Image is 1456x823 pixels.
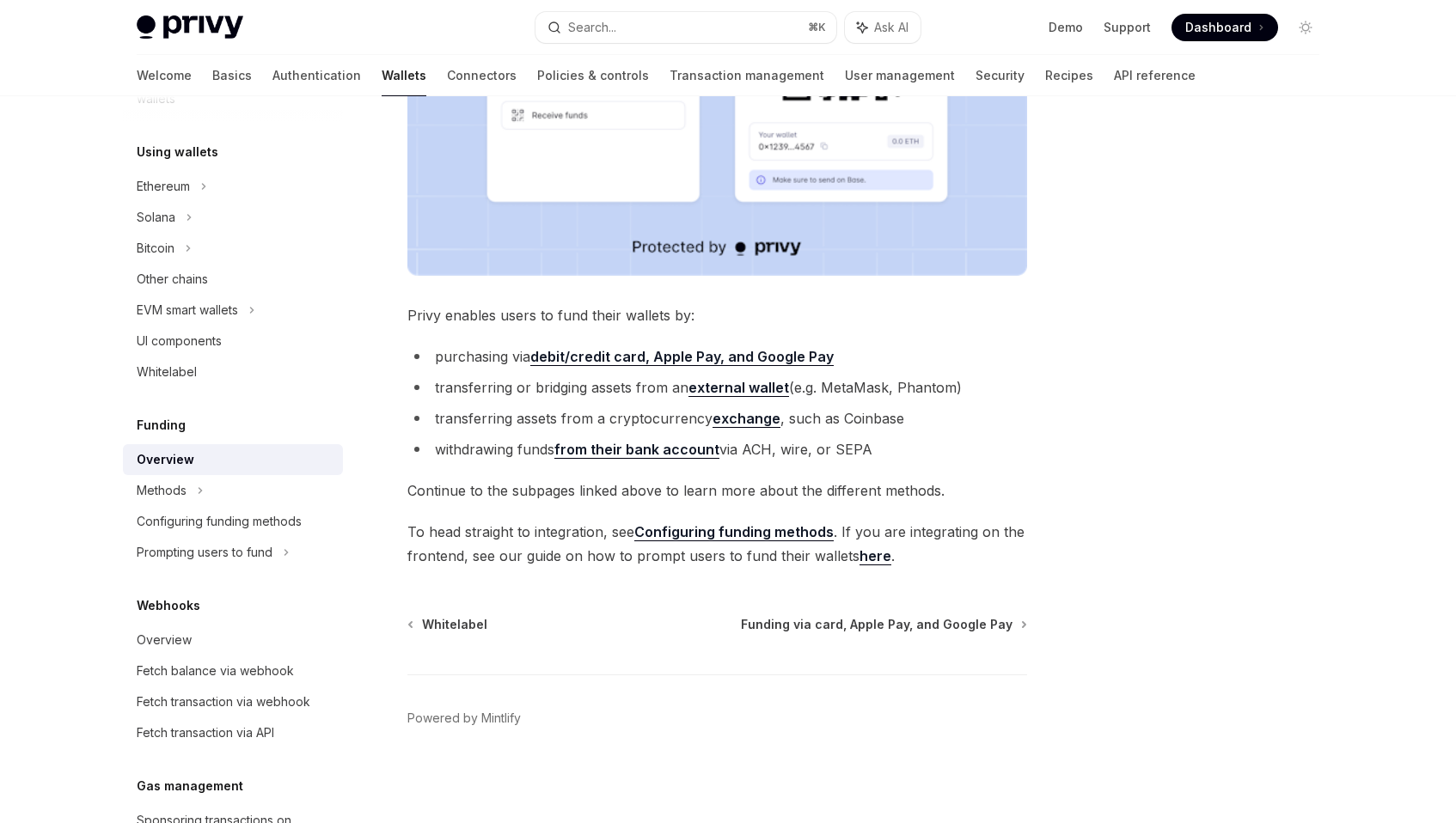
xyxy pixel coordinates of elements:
[137,449,194,470] div: Overview
[530,348,834,365] strong: debit/credit card, Apple Pay, and Google Pay
[741,616,1025,633] a: Funding via card, Apple Pay, and Google Pay
[137,511,302,532] div: Configuring funding methods
[137,595,200,616] h5: Webhooks
[137,722,274,743] div: Fetch transaction via API
[845,12,921,43] button: Ask AI
[1104,19,1151,36] a: Support
[407,303,1027,327] span: Privy enables users to fund their wallets by:
[123,444,343,475] a: Overview
[874,19,908,36] span: Ask AI
[137,142,218,162] h5: Using wallets
[137,176,190,197] div: Ethereum
[137,15,243,40] img: light logo
[123,506,343,537] a: Configuring funding methods
[1045,55,1093,96] a: Recipes
[670,55,824,96] a: Transaction management
[407,520,1027,568] span: To head straight to integration, see . If you are integrating on the frontend, see our guide on h...
[137,542,272,563] div: Prompting users to fund
[1185,19,1251,36] span: Dashboard
[568,17,616,38] div: Search...
[137,238,174,259] div: Bitcoin
[1172,14,1278,41] a: Dashboard
[1292,14,1319,41] button: Toggle dark mode
[137,269,208,290] div: Other chains
[407,344,1027,369] li: purchasing via
[272,55,361,96] a: Authentication
[137,480,187,501] div: Methods
[137,776,243,796] h5: Gas management
[976,55,1025,96] a: Security
[137,300,238,320] div: EVM smart wallets
[845,55,955,96] a: User management
[407,710,521,727] a: Powered by Mintlify
[634,523,834,541] a: Configuring funding methods
[137,415,186,436] h5: Funding
[535,12,836,43] button: Search...⌘K
[447,55,517,96] a: Connectors
[137,362,197,382] div: Whitelabel
[1049,19,1083,36] a: Demo
[713,410,780,427] strong: exchange
[713,410,780,428] a: exchange
[422,616,487,633] span: Whitelabel
[688,379,789,396] strong: external wallet
[137,207,175,228] div: Solana
[554,441,719,459] a: from their bank account
[137,692,310,712] div: Fetch transaction via webhook
[860,547,891,565] a: here
[407,479,1027,503] span: Continue to the subpages linked above to learn more about the different methods.
[123,264,343,295] a: Other chains
[688,379,789,397] a: external wallet
[123,686,343,717] a: Fetch transaction via webhook
[407,437,1027,461] li: withdrawing funds via ACH, wire, or SEPA
[212,55,252,96] a: Basics
[137,630,192,650] div: Overview
[407,406,1027,430] li: transferring assets from a cryptocurrency , such as Coinbase
[407,375,1027,399] li: transferring or bridging assets from an (e.g. MetaMask, Phantom)
[137,331,222,351] div: UI components
[409,616,487,633] a: Whitelabel
[123,326,343,357] a: UI components
[123,655,343,686] a: Fetch balance via webhook
[808,21,826,34] span: ⌘ K
[123,717,343,748] a: Fetch transaction via API
[1114,55,1196,96] a: API reference
[537,55,649,96] a: Policies & controls
[123,357,343,387] a: Whitelabel
[137,55,192,96] a: Welcome
[382,55,426,96] a: Wallets
[123,625,343,655] a: Overview
[137,661,294,681] div: Fetch balance via webhook
[530,348,834,366] a: debit/credit card, Apple Pay, and Google Pay
[741,616,1012,633] span: Funding via card, Apple Pay, and Google Pay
